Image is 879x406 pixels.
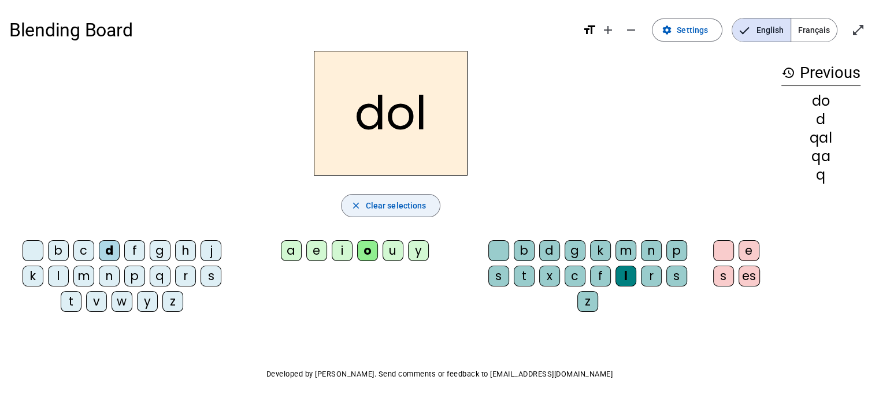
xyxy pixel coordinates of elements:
[732,18,837,42] mat-button-toggle-group: Language selection
[590,240,611,261] div: k
[383,240,403,261] div: u
[150,240,170,261] div: g
[615,240,636,261] div: m
[73,266,94,286] div: m
[408,240,429,261] div: y
[539,240,560,261] div: d
[99,266,120,286] div: n
[281,240,302,261] div: a
[539,266,560,286] div: x
[596,18,620,42] button: Increase font size
[781,168,861,182] div: q
[73,240,94,261] div: c
[590,266,611,286] div: f
[781,66,795,80] mat-icon: history
[739,266,760,286] div: es
[351,200,361,211] mat-icon: close
[583,23,596,37] mat-icon: format_size
[61,291,81,312] div: t
[9,12,573,49] h1: Blending Board
[601,23,615,37] mat-icon: add
[791,18,837,42] span: Français
[781,131,861,145] div: qal
[620,18,643,42] button: Decrease font size
[357,240,378,261] div: o
[48,240,69,261] div: b
[332,240,353,261] div: i
[175,266,196,286] div: r
[732,18,791,42] span: English
[341,194,441,217] button: Clear selections
[847,18,870,42] button: Enter full screen
[739,240,759,261] div: e
[306,240,327,261] div: e
[514,266,535,286] div: t
[565,240,585,261] div: g
[666,240,687,261] div: p
[175,240,196,261] div: h
[851,23,865,37] mat-icon: open_in_full
[662,25,672,35] mat-icon: settings
[9,367,870,381] p: Developed by [PERSON_NAME]. Send comments or feedback to [EMAIL_ADDRESS][DOMAIN_NAME]
[565,266,585,286] div: c
[577,291,598,312] div: z
[366,199,426,213] span: Clear selections
[150,266,170,286] div: q
[99,240,120,261] div: d
[781,94,861,108] div: do
[201,266,221,286] div: s
[86,291,107,312] div: v
[641,240,662,261] div: n
[124,240,145,261] div: f
[124,266,145,286] div: p
[641,266,662,286] div: r
[713,266,734,286] div: s
[137,291,158,312] div: y
[781,150,861,163] div: qa
[162,291,183,312] div: z
[514,240,535,261] div: b
[666,266,687,286] div: s
[677,23,708,37] span: Settings
[23,266,43,286] div: k
[652,18,722,42] button: Settings
[615,266,636,286] div: l
[201,240,221,261] div: j
[624,23,638,37] mat-icon: remove
[488,266,509,286] div: s
[48,266,69,286] div: l
[314,51,468,176] h2: dol
[112,291,132,312] div: w
[781,113,861,126] div: d
[781,60,861,86] h3: Previous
